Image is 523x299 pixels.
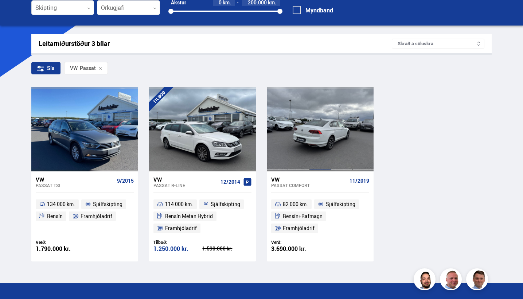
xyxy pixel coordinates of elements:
span: Framhjóladrif [165,224,197,233]
span: Bensín+Rafmagn [283,212,323,221]
div: Verð: [271,240,320,245]
img: siFngHWaQ9KaOqBr.png [441,269,463,291]
div: VW [70,65,78,71]
img: nhp88E3Fdnt1Opn2.png [415,269,437,291]
span: Sjálfskipting [326,200,355,209]
div: Passat COMFORT [271,183,347,188]
span: 11/2019 [350,178,369,184]
span: 82 000 km. [283,200,308,209]
span: Bensín [47,212,63,221]
a: VW Passat COMFORT 11/2019 82 000 km. Sjálfskipting Bensín+Rafmagn Framhjóladrif Verð: 3.690.000 kr. [267,171,374,261]
div: Verð: [36,240,85,245]
div: 1.250.000 kr. [153,246,203,252]
span: 9/2015 [117,178,134,184]
div: VW [36,176,114,183]
div: 1.590.000 kr. [202,246,251,251]
span: 134 000 km. [47,200,75,209]
a: VW Passat R-LINE 12/2014 114 000 km. Sjálfskipting Bensín Metan Hybrid Framhjóladrif Tilboð: 1.25... [149,171,256,261]
div: 3.690.000 kr. [271,246,320,252]
div: Skráð á söluskrá [392,39,484,48]
a: VW Passat TSI 9/2015 134 000 km. Sjálfskipting Bensín Framhjóladrif Verð: 1.790.000 kr. [31,171,138,261]
span: Bensín Metan Hybrid [165,212,213,221]
div: Passat R-LINE [153,183,218,188]
div: Tilboð: [153,240,203,245]
span: Sjálfskipting [93,200,122,209]
div: Leitarniðurstöður 3 bílar [39,40,392,47]
div: VW [153,176,218,183]
button: Opna LiveChat spjallviðmót [6,3,28,25]
span: Framhjóladrif [283,224,315,233]
div: Sía [31,62,61,74]
div: VW [271,176,347,183]
span: 12/2014 [220,179,240,185]
span: Passat [70,65,96,71]
div: 1.790.000 kr. [36,246,85,252]
span: 114 000 km. [165,200,193,209]
span: Sjálfskipting [211,200,240,209]
span: Framhjóladrif [81,212,112,221]
label: Myndband [293,7,333,13]
img: FbJEzSuNWCJXmdc-.webp [467,269,489,291]
div: Passat TSI [36,183,114,188]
